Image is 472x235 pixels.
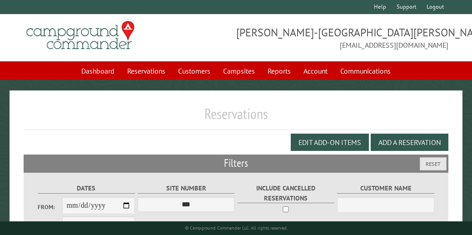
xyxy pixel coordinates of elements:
[238,183,334,203] label: Include Cancelled Reservations
[24,18,137,53] img: Campground Commander
[24,155,448,172] h2: Filters
[173,62,216,80] a: Customers
[185,225,288,231] small: © Campground Commander LLC. All rights reserved.
[24,105,448,130] h1: Reservations
[420,157,447,170] button: Reset
[262,62,296,80] a: Reports
[236,25,449,50] span: [PERSON_NAME]-[GEOGRAPHIC_DATA][PERSON_NAME] [EMAIL_ADDRESS][DOMAIN_NAME]
[335,62,396,80] a: Communications
[38,183,134,194] label: Dates
[298,62,333,80] a: Account
[291,134,369,151] button: Edit Add-on Items
[218,62,260,80] a: Campsites
[371,134,448,151] button: Add a Reservation
[76,62,120,80] a: Dashboard
[138,183,234,194] label: Site Number
[337,183,434,194] label: Customer Name
[122,62,171,80] a: Reservations
[38,203,62,211] label: From:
